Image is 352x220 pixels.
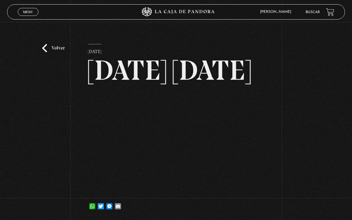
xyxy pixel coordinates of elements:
[88,44,101,56] p: [DATE]
[257,10,297,14] span: [PERSON_NAME]
[88,197,97,209] a: WhatsApp
[42,44,65,52] a: Volver
[326,8,334,16] a: View your shopping cart
[114,197,122,209] a: Email
[88,56,264,84] h2: [DATE] [DATE]
[97,197,105,209] a: Twitter
[306,10,320,14] a: Buscar
[105,197,114,209] a: Messenger
[21,15,35,20] span: Cerrar
[23,10,33,14] span: Menu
